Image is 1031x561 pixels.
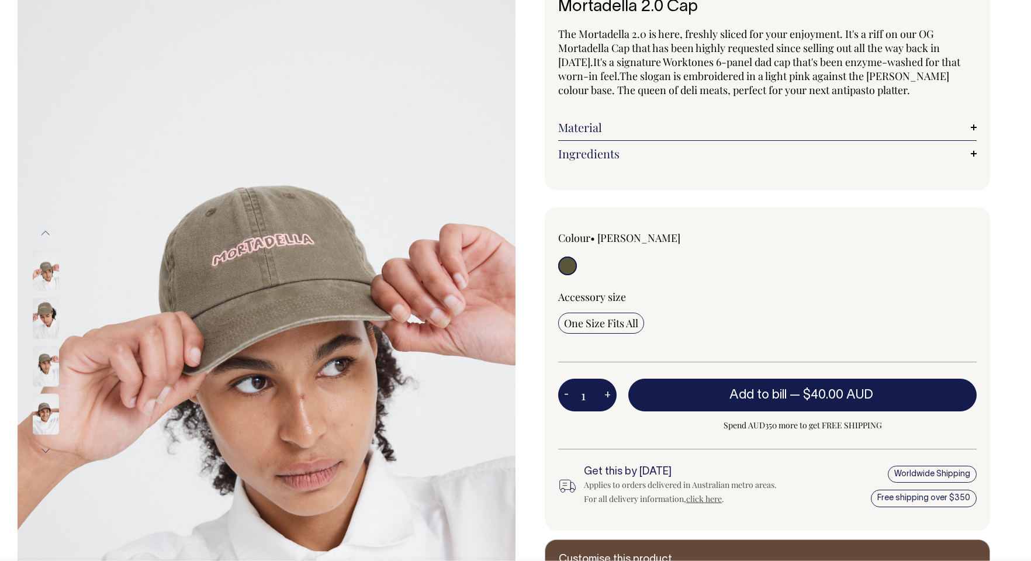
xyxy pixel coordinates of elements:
[597,231,680,245] label: [PERSON_NAME]
[598,383,617,407] button: +
[628,379,977,411] button: Add to bill —$40.00 AUD
[803,389,873,401] span: $40.00 AUD
[590,231,595,245] span: •
[37,220,54,247] button: Previous
[558,120,977,134] a: Material
[686,493,722,504] a: click here
[558,290,977,304] div: Accessory size
[564,316,638,330] span: One Size Fits All
[558,231,725,245] div: Colour
[628,418,977,432] span: Spend AUD350 more to get FREE SHIPPING
[558,147,977,161] a: Ingredients
[558,383,575,407] button: -
[33,250,59,290] img: moss
[37,438,54,464] button: Next
[790,389,876,401] span: —
[558,55,960,97] span: It's a signature Worktones 6-panel dad cap that's been enzyme-washed for that worn-in feel. The s...
[33,297,59,338] img: moss
[729,389,787,401] span: Add to bill
[558,27,977,97] p: The Mortadella 2.0 is here, freshly sliced for your enjoyment. It's a riff on our OG Mortadella C...
[558,313,644,334] input: One Size Fits All
[584,478,787,506] div: Applies to orders delivered in Australian metro areas. For all delivery information, .
[584,466,787,478] h6: Get this by [DATE]
[33,393,59,434] img: moss
[33,345,59,386] img: moss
